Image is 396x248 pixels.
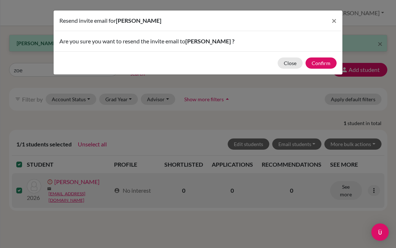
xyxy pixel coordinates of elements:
[306,57,337,69] button: Confirm
[326,10,342,31] button: Close
[116,17,161,24] span: [PERSON_NAME]
[185,38,235,44] span: [PERSON_NAME] ?
[59,37,337,46] p: Are you sure you want to resend the invite email to
[278,57,303,69] button: Close
[59,17,116,24] span: Resend invite email for
[371,223,389,241] div: Open Intercom Messenger
[332,15,337,26] span: ×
